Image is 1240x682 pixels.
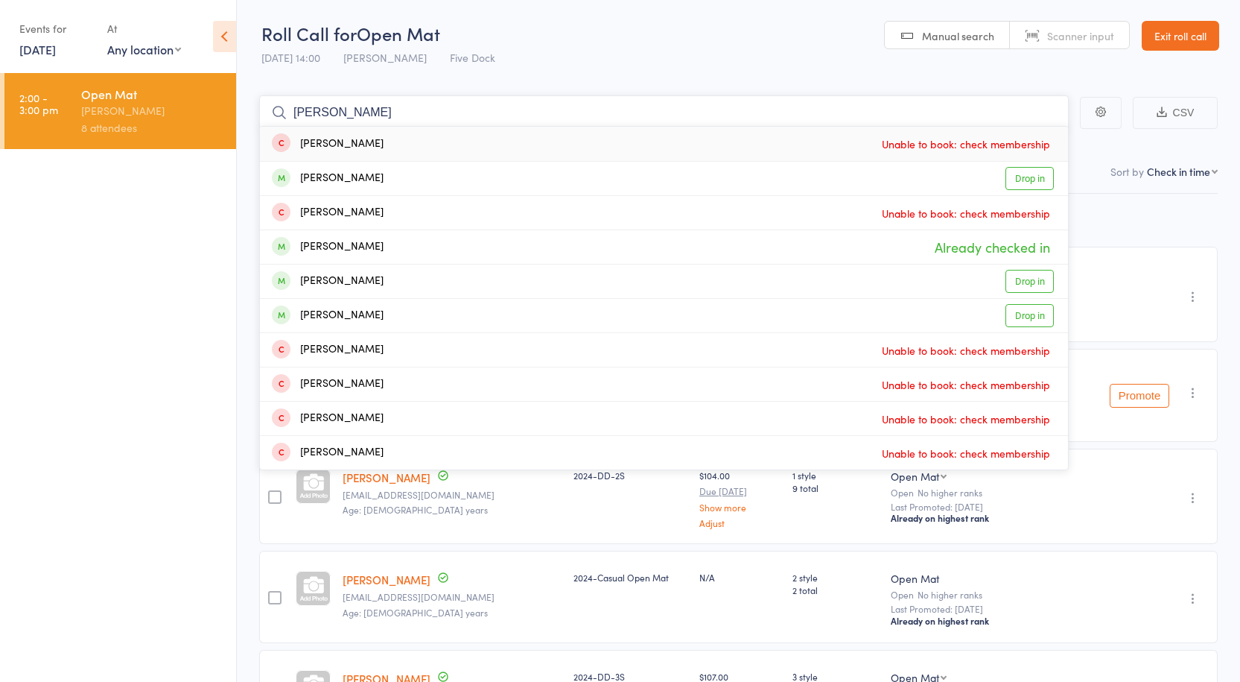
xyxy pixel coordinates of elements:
[343,50,427,65] span: [PERSON_NAME]
[1005,304,1054,327] a: Drop in
[81,86,223,102] div: Open Mat
[272,341,384,359] div: [PERSON_NAME]
[878,133,1054,155] span: Unable to book: check membership
[792,469,878,481] span: 1 style
[1133,97,1218,129] button: CSV
[1147,164,1210,179] div: Check in time
[699,571,780,584] div: N/A
[107,16,181,41] div: At
[1110,384,1169,408] button: Promote
[1047,28,1114,43] span: Scanner input
[878,339,1054,361] span: Unable to book: check membership
[343,572,430,587] a: [PERSON_NAME]
[81,102,223,119] div: [PERSON_NAME]
[918,588,982,601] span: No higher ranks
[272,444,384,461] div: [PERSON_NAME]
[573,571,687,584] div: 2024-Casual Open Mat
[272,204,384,221] div: [PERSON_NAME]
[261,21,357,45] span: Roll Call for
[107,41,181,57] div: Any location
[19,16,92,41] div: Events for
[272,136,384,153] div: [PERSON_NAME]
[19,92,58,116] time: 2:00 - 3:00 pm
[922,28,994,43] span: Manual search
[792,584,878,596] span: 2 total
[878,442,1054,464] span: Unable to book: check membership
[1142,21,1219,51] a: Exit roll call
[878,202,1054,224] span: Unable to book: check membership
[19,41,56,57] a: [DATE]
[272,273,384,290] div: [PERSON_NAME]
[891,487,1078,497] div: Open
[891,615,1078,627] div: Already on highest rank
[699,518,780,528] a: Adjust
[699,486,780,496] small: Due [DATE]
[1110,164,1144,179] label: Sort by
[343,503,488,516] span: Age: [DEMOGRAPHIC_DATA] years
[891,590,1078,599] div: Open
[699,469,780,528] div: $104.00
[272,170,384,187] div: [PERSON_NAME]
[81,119,223,136] div: 8 attendees
[792,481,878,494] span: 9 total
[573,469,687,481] div: 2024-DD-2S
[343,490,562,500] small: jpeid2@gmail.com
[891,604,1078,614] small: Last Promoted: [DATE]
[4,73,236,149] a: 2:00 -3:00 pmOpen Mat[PERSON_NAME]8 attendees
[450,50,495,65] span: Five Dock
[1005,270,1054,293] a: Drop in
[261,50,320,65] span: [DATE] 14:00
[918,486,982,499] span: No higher ranks
[272,307,384,324] div: [PERSON_NAME]
[343,606,488,619] span: Age: [DEMOGRAPHIC_DATA] years
[272,410,384,427] div: [PERSON_NAME]
[357,21,440,45] span: Open Mat
[699,502,780,512] a: Show more
[272,239,384,256] div: [PERSON_NAME]
[343,592,562,602] small: christianferl98@outlook.com
[259,95,1069,130] input: Search by name
[343,470,430,485] a: [PERSON_NAME]
[878,373,1054,396] span: Unable to book: check membership
[792,571,878,584] span: 2 style
[891,502,1078,512] small: Last Promoted: [DATE]
[878,408,1054,430] span: Unable to book: check membership
[931,234,1054,260] span: Already checked in
[891,571,1078,586] div: Open Mat
[272,376,384,393] div: [PERSON_NAME]
[891,469,939,484] div: Open Mat
[891,512,1078,524] div: Already on highest rank
[1005,167,1054,190] a: Drop in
